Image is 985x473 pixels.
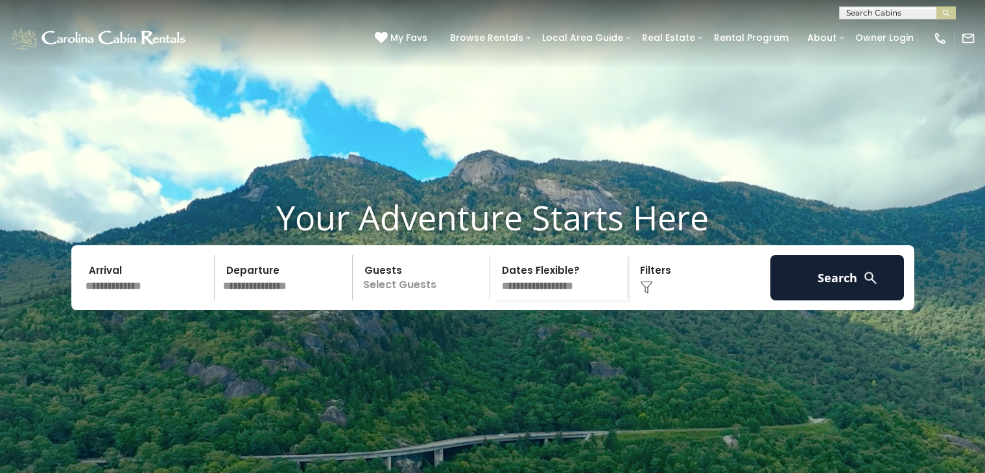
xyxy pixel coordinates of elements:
[357,255,490,300] p: Select Guests
[801,28,843,48] a: About
[707,28,795,48] a: Rental Program
[10,197,975,237] h1: Your Adventure Starts Here
[770,255,905,300] button: Search
[640,281,653,294] img: filter--v1.png
[862,270,879,286] img: search-regular-white.png
[635,28,702,48] a: Real Estate
[961,31,975,45] img: mail-regular-white.png
[390,31,427,45] span: My Favs
[10,25,189,51] img: White-1-1-2.png
[933,31,947,45] img: phone-regular-white.png
[536,28,630,48] a: Local Area Guide
[444,28,530,48] a: Browse Rentals
[849,28,920,48] a: Owner Login
[375,31,431,45] a: My Favs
